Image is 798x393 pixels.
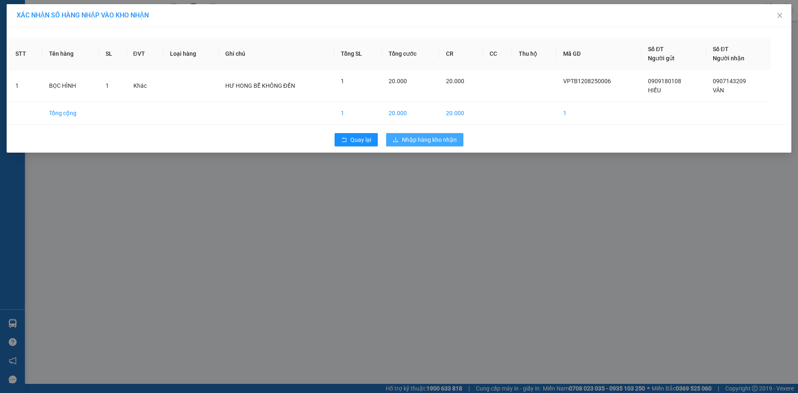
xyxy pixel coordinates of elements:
span: VÂN [713,87,724,94]
button: downloadNhập hàng kho nhận [386,133,463,146]
th: Loại hàng [163,38,218,70]
th: Thu hộ [512,38,557,70]
th: Tên hàng [42,38,99,70]
td: Khác [127,70,164,102]
span: HƯ HONG BỂ KHÔNG ĐỀN [225,82,295,89]
th: CC [483,38,512,70]
span: XÁC NHẬN SỐ HÀNG NHẬP VÀO KHO NHẬN [17,11,149,19]
span: 20.000 [446,78,464,84]
span: Người gửi [648,55,675,62]
td: BỌC HÌNH [42,70,99,102]
span: 1 [106,82,109,89]
span: Người nhận [713,55,744,62]
button: Close [768,4,791,27]
td: 1 [9,70,42,102]
td: 1 [557,102,641,125]
span: 1 [341,78,344,84]
button: rollbackQuay lại [335,133,378,146]
span: Số ĐT [713,46,729,52]
th: SL [99,38,127,70]
span: 0907143209 [713,78,746,84]
th: Ghi chú [219,38,334,70]
th: ĐVT [127,38,164,70]
th: STT [9,38,42,70]
span: HIẾU [648,87,661,94]
span: 20.000 [389,78,407,84]
th: Mã GD [557,38,641,70]
span: download [393,137,399,143]
td: 20.000 [382,102,439,125]
td: 20.000 [439,102,483,125]
span: close [776,12,783,19]
span: 0909180108 [648,78,681,84]
th: CR [439,38,483,70]
span: Quay lại [350,135,371,144]
span: VPTB1208250006 [563,78,611,84]
span: rollback [341,137,347,143]
th: Tổng SL [334,38,382,70]
td: Tổng cộng [42,102,99,125]
span: Nhập hàng kho nhận [402,135,457,144]
span: Số ĐT [648,46,664,52]
td: 1 [334,102,382,125]
th: Tổng cước [382,38,439,70]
